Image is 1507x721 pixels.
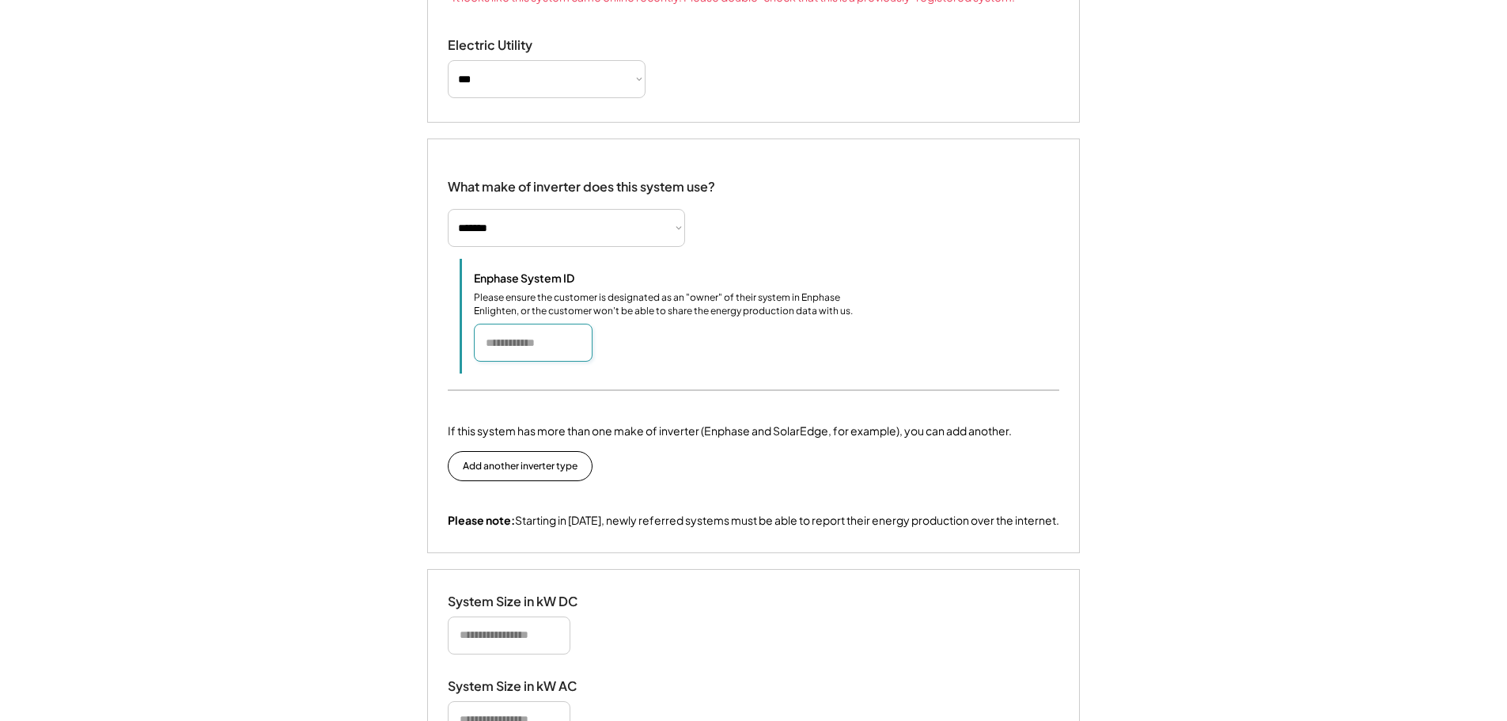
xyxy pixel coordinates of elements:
[448,513,515,527] strong: Please note:
[474,291,869,318] div: Please ensure the customer is designated as an "owner" of their system in Enphase Enlighten, or t...
[448,423,1012,439] div: If this system has more than one make of inverter (Enphase and SolarEdge, for example), you can a...
[448,594,606,610] div: System Size in kW DC
[448,678,606,695] div: System Size in kW AC
[448,37,606,54] div: Electric Utility
[474,271,632,285] div: Enphase System ID
[448,163,715,199] div: What make of inverter does this system use?
[448,513,1059,529] div: Starting in [DATE], newly referred systems must be able to report their energy production over th...
[448,451,593,481] button: Add another inverter type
